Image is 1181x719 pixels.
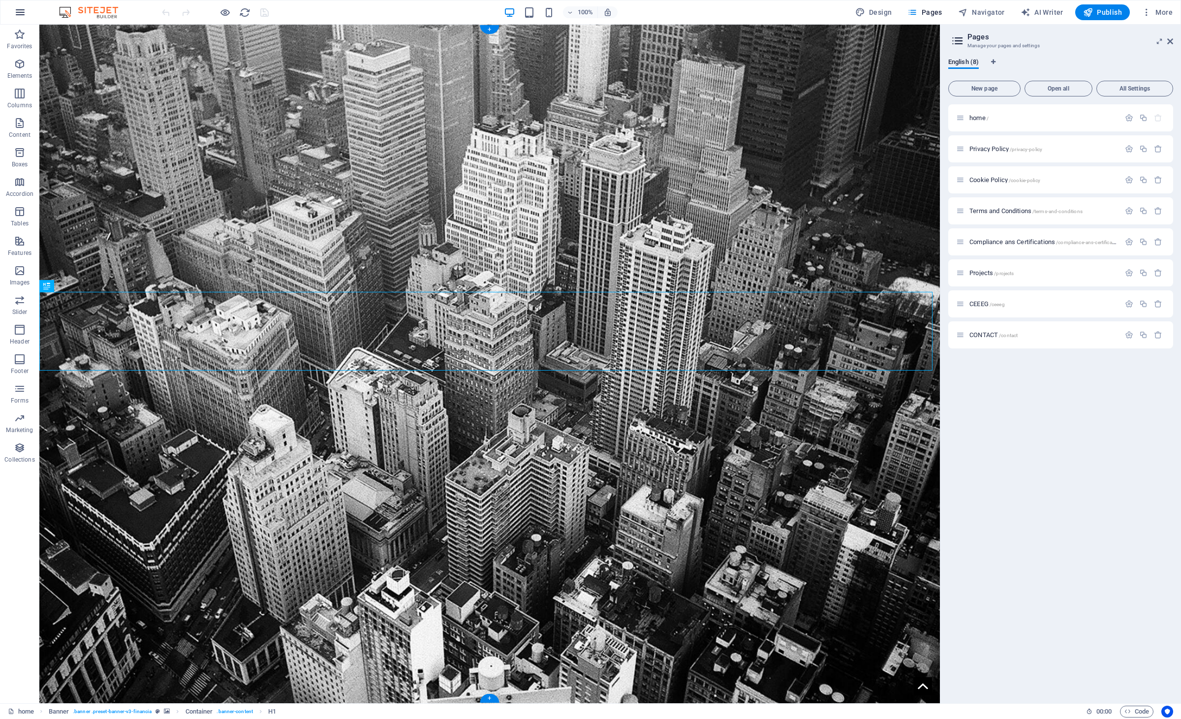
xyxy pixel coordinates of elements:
a: Click to cancel selection. Double-click to open Pages [8,706,34,718]
div: Remove [1154,176,1162,184]
button: Design [851,4,896,20]
i: This element contains a background [164,709,170,714]
div: Remove [1154,331,1162,339]
span: Publish [1083,7,1122,17]
span: Click to select. Double-click to edit [49,706,69,718]
div: + [480,25,499,34]
span: New page [953,86,1016,92]
div: Remove [1154,207,1162,215]
span: Code [1124,706,1149,718]
button: Open all [1025,81,1092,96]
div: Duplicate [1139,331,1148,339]
div: Settings [1125,269,1133,277]
button: More [1138,4,1177,20]
span: : [1103,708,1105,715]
h2: Pages [967,32,1173,41]
span: Click to open page [969,176,1040,184]
button: Code [1120,706,1153,718]
div: Settings [1125,114,1133,122]
div: Language Tabs [948,58,1173,77]
span: AI Writer [1021,7,1063,17]
div: Duplicate [1139,207,1148,215]
span: Click to open page [969,238,1123,246]
div: Settings [1125,238,1133,246]
div: Duplicate [1139,300,1148,308]
p: Collections [4,456,34,464]
div: Terms and Conditions/terms-and-conditions [966,208,1120,214]
div: Privacy Policy/privacy-policy [966,146,1120,152]
div: CEEEG/ceeeg [966,301,1120,307]
span: Click to open page [969,145,1042,153]
div: Duplicate [1139,238,1148,246]
span: / [987,116,989,121]
p: Footer [11,367,29,375]
span: 00 00 [1096,706,1112,718]
h3: Manage your pages and settings [967,41,1153,50]
div: home/ [966,115,1120,121]
span: Navigator [958,7,1005,17]
span: /privacy-policy [1010,147,1042,152]
div: Remove [1154,145,1162,153]
i: On resize automatically adjust zoom level to fit chosen device. [603,8,612,17]
span: Click to open page [969,114,989,122]
button: reload [239,6,250,18]
span: Click to open page [969,331,1018,339]
div: Remove [1154,238,1162,246]
p: Features [8,249,31,257]
button: Navigator [954,4,1009,20]
div: Duplicate [1139,114,1148,122]
span: English (8) [948,56,979,70]
nav: breadcrumb [49,706,277,718]
span: Design [855,7,892,17]
div: Remove [1154,300,1162,308]
p: Tables [11,219,29,227]
p: Favorites [7,42,32,50]
span: Pages [907,7,942,17]
div: + [480,694,499,703]
div: Settings [1125,176,1133,184]
div: Settings [1125,300,1133,308]
button: Pages [903,4,946,20]
span: Click to select. Double-click to edit [268,706,276,718]
span: /projects [994,271,1014,276]
button: All Settings [1096,81,1173,96]
p: Images [10,279,30,286]
span: . banner .preset-banner-v3-financia [73,706,152,718]
div: Cookie Policy/cookie-policy [966,177,1120,183]
div: Design (Ctrl+Alt+Y) [851,4,896,20]
div: Settings [1125,207,1133,215]
div: Settings [1125,331,1133,339]
div: Projects/projects [966,270,1120,276]
span: /contact [999,333,1018,338]
div: Remove [1154,269,1162,277]
span: All Settings [1101,86,1169,92]
div: CONTACT/contact [966,332,1120,338]
img: Editor Logo [57,6,130,18]
p: Elements [7,72,32,80]
p: Header [10,338,30,345]
span: /terms-and-conditions [1032,209,1083,214]
div: Duplicate [1139,145,1148,153]
p: Columns [7,101,32,109]
h6: 100% [578,6,593,18]
p: Slider [12,308,28,316]
span: . banner-content [217,706,252,718]
button: AI Writer [1017,4,1067,20]
div: Duplicate [1139,269,1148,277]
p: Content [9,131,31,139]
p: Forms [11,397,29,405]
i: This element is a customizable preset [155,709,160,714]
p: Boxes [12,160,28,168]
div: Settings [1125,145,1133,153]
h6: Session time [1086,706,1112,718]
button: 100% [563,6,598,18]
span: Open all [1029,86,1088,92]
div: The startpage cannot be deleted [1154,114,1162,122]
div: Compliance ans Certifications/compliance-ans-certifications [966,239,1120,245]
span: More [1142,7,1173,17]
button: Publish [1075,4,1130,20]
span: Click to open page [969,269,1014,277]
button: New page [948,81,1021,96]
span: /cookie-policy [1009,178,1040,183]
span: Click to open page [969,300,1005,308]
